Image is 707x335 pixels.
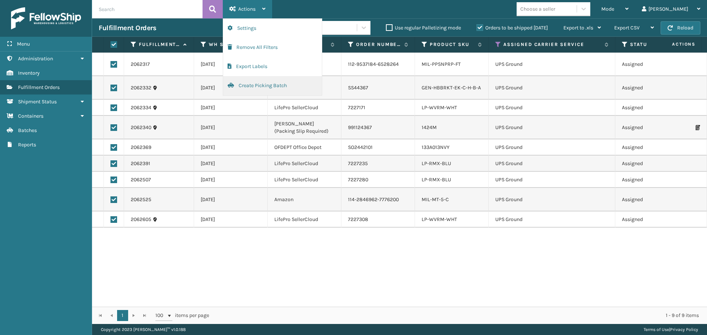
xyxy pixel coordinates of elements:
div: | [644,324,698,335]
span: 100 [155,312,166,319]
label: Orders to be shipped [DATE] [476,25,548,31]
td: UPS Ground [489,76,615,100]
td: [DATE] [194,188,268,211]
td: 7227308 [341,211,415,228]
span: Shipment Status [18,99,57,105]
td: [DATE] [194,100,268,116]
span: items per page [155,310,209,321]
td: Amazon [268,188,341,211]
td: Assigned [615,76,689,100]
a: 1424M [422,124,437,131]
a: LP-WVRM-WHT [422,216,457,222]
a: Privacy Policy [670,327,698,332]
td: Assigned [615,116,689,139]
a: 1 [117,310,128,321]
button: Settings [223,19,322,38]
span: Reports [18,142,36,148]
button: Export Labels [223,57,322,76]
td: 7227280 [341,172,415,188]
td: UPS Ground [489,172,615,188]
i: Print Packing Slip [696,125,700,130]
span: Actions [649,38,700,50]
td: 991124367 [341,116,415,139]
span: Actions [238,6,256,12]
div: 1 - 9 of 9 items [219,312,699,319]
img: logo [11,7,81,29]
a: Terms of Use [644,327,669,332]
a: MIL-PPSNPRP-FT [422,61,461,67]
td: Assigned [615,139,689,156]
a: LP-RMX-BLU [422,160,451,167]
td: LifePro SellerCloud [268,100,341,116]
h3: Fulfillment Orders [99,24,156,32]
td: UPS Ground [489,211,615,228]
td: Assigned [615,156,689,172]
span: Export to .xls [563,25,593,31]
td: Assigned [615,211,689,228]
td: 7227171 [341,100,415,116]
td: Assigned [615,53,689,76]
td: LifePro SellerCloud [268,172,341,188]
button: Remove All Filters [223,38,322,57]
td: 7227235 [341,156,415,172]
td: 112-9537184-6528264 [341,53,415,76]
td: Assigned [615,188,689,211]
a: MIL-MT-5-C [422,196,449,203]
div: Choose a seller [520,5,555,13]
td: UPS Ground [489,100,615,116]
button: Create Picking Batch [223,76,322,95]
a: LP-WVRM-WHT [422,104,457,111]
span: Menu [17,41,30,47]
p: Copyright 2023 [PERSON_NAME]™ v 1.0.188 [101,324,186,335]
label: Status [630,41,675,48]
a: 2062391 [131,160,150,167]
td: SO2442101 [341,139,415,156]
a: 133A013NVY [422,144,450,150]
label: Assigned Carrier Service [503,41,601,48]
label: Order Number [356,41,401,48]
td: UPS Ground [489,139,615,156]
td: [DATE] [194,211,268,228]
label: Fulfillment Order Id [139,41,180,48]
span: Mode [601,6,614,12]
td: SS44367 [341,76,415,100]
a: 2062332 [131,84,151,92]
span: Containers [18,113,43,119]
td: [DATE] [194,76,268,100]
span: Administration [18,56,53,62]
a: 2062507 [131,176,151,183]
button: Reload [661,21,700,35]
td: [DATE] [194,116,268,139]
td: LifePro SellerCloud [268,211,341,228]
label: Product SKU [430,41,474,48]
td: [DATE] [194,172,268,188]
td: [DATE] [194,156,268,172]
a: GEN-HBBRKT-EK-C-H-B-A [422,85,481,91]
a: 2062334 [131,104,151,111]
td: Assigned [615,100,689,116]
span: Export CSV [614,25,640,31]
td: UPS Ground [489,188,615,211]
span: Fulfillment Orders [18,84,60,90]
td: UPS Ground [489,156,615,172]
span: Inventory [18,70,40,76]
td: OFDEPT Office Depot [268,139,341,156]
td: [PERSON_NAME] (Packing Slip Required) [268,116,341,139]
span: Batches [18,127,37,133]
label: Use regular Palletizing mode [386,25,461,31]
td: LifePro SellerCloud [268,156,341,172]
a: 2062525 [131,196,151,203]
td: UPS Ground [489,116,615,139]
a: 2062605 [131,216,151,223]
td: 114-2846962-7776200 [341,188,415,211]
label: WH Ship By Date [209,41,253,48]
td: [DATE] [194,139,268,156]
td: Assigned [615,172,689,188]
a: 2062369 [131,144,151,151]
a: LP-RMX-BLU [422,177,451,183]
td: UPS Ground [489,53,615,76]
td: [DATE] [194,53,268,76]
a: 2062317 [131,61,150,68]
a: 2062340 [131,124,151,131]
